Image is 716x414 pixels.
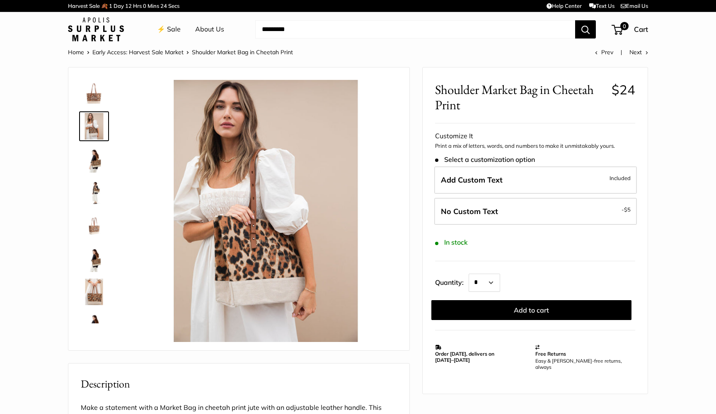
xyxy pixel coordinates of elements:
span: 0 [620,22,629,30]
span: - [622,205,631,214]
img: Shoulder Market Bag in Cheetah Print [135,80,397,342]
a: Shoulder Market Bag in Cheetah Print [79,244,109,274]
label: Quantity: [435,271,469,292]
a: description_Versatile adjustable handles for easy carry throughout the day. [79,211,109,241]
span: Cart [634,25,648,34]
p: Easy & [PERSON_NAME]-free returns, always [535,358,631,370]
p: Print a mix of letters, words, and numbers to make it unmistakably yours. [435,142,635,150]
span: No Custom Text [441,207,498,216]
a: 0 Cart [612,23,648,36]
label: Leave Blank [434,198,637,225]
a: Help Center [547,2,582,9]
img: description_Make it yours with custom printed text. [81,80,107,106]
img: Shoulder Market Bag in Cheetah Print [81,179,107,206]
a: Shoulder Market Bag in Cheetah Print [79,144,109,174]
img: description_Seal of authenticity printed on the backside of every bag. [81,279,107,305]
a: Prev [595,48,613,56]
span: Select a customization option [435,156,535,164]
a: Email Us [621,2,648,9]
a: About Us [195,23,224,36]
a: description_Make it yours with custom printed text. [79,78,109,108]
a: Early Access: Harvest Sale Market [92,48,184,56]
img: Shoulder Market Bag in Cheetah Print [81,312,107,338]
strong: Order [DATE], delivers on [DATE]–[DATE] [435,351,494,363]
span: Shoulder Market Bag in Cheetah Print [435,82,605,113]
a: ⚡️ Sale [157,23,181,36]
h2: Description [81,376,397,392]
nav: Breadcrumb [68,47,293,58]
span: Hrs [133,2,142,9]
img: Shoulder Market Bag in Cheetah Print [81,246,107,272]
span: Day [114,2,124,9]
a: Shoulder Market Bag in Cheetah Print [79,111,109,141]
span: 1 [109,2,112,9]
span: In stock [435,238,468,246]
div: Customize It [435,130,635,142]
span: $5 [624,206,631,213]
button: Add to cart [431,300,631,320]
span: Secs [168,2,179,9]
a: Home [68,48,84,56]
img: Apolis: Surplus Market [68,17,124,41]
img: description_Versatile adjustable handles for easy carry throughout the day. [81,212,107,239]
strong: Free Returns [535,351,566,357]
a: Next [629,48,648,56]
span: Mins [148,2,159,9]
a: Shoulder Market Bag in Cheetah Print [79,310,109,340]
a: Shoulder Market Bag in Cheetah Print [79,178,109,207]
span: 12 [125,2,132,9]
span: $24 [612,82,635,98]
a: Text Us [589,2,614,9]
span: Shoulder Market Bag in Cheetah Print [192,48,293,56]
label: Add Custom Text [434,166,637,194]
img: Shoulder Market Bag in Cheetah Print [81,146,107,173]
span: 24 [160,2,167,9]
button: Search [575,20,596,39]
img: Shoulder Market Bag in Cheetah Print [81,113,107,140]
span: Add Custom Text [441,175,503,185]
a: description_Seal of authenticity printed on the backside of every bag. [79,277,109,307]
span: 0 [143,2,146,9]
span: Included [610,173,631,183]
input: Search... [255,20,575,39]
